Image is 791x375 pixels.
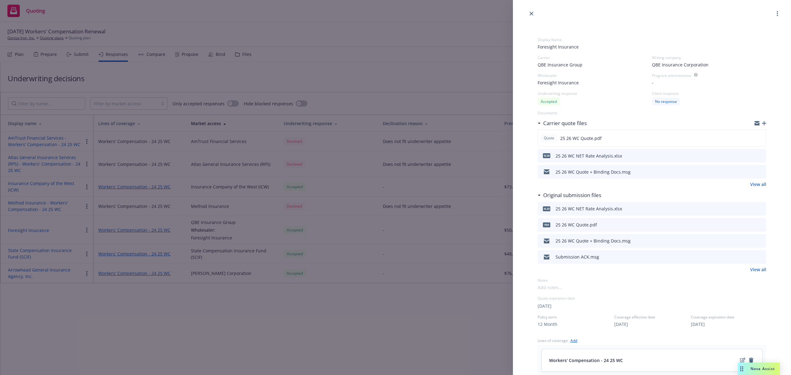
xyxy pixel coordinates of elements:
div: 25 26 WC Quote + Binding Docs.msg [556,169,631,175]
div: Client response [652,91,766,96]
div: Original submission files [538,191,601,199]
div: Program administrator [652,73,692,78]
span: xlsx [543,153,550,158]
button: preview file [758,237,764,245]
span: QBE Insurance Corporation [652,61,709,68]
a: remove [747,356,755,364]
h3: Original submission files [543,191,601,199]
span: pdf [543,222,550,227]
button: [DATE] [691,321,705,327]
div: Lines of coverage [538,338,568,343]
span: Coverage effective date [614,314,690,320]
div: 25 26 WC Quote.pdf [556,221,597,228]
div: Accepted [538,98,560,105]
div: 25 26 WC NET Rate Analysis.xlsx [556,153,622,159]
button: download file [748,168,753,175]
button: download file [748,237,753,245]
span: Workers' Compensation - 24 25 WC [549,357,623,364]
div: Wholesaler [538,73,652,78]
div: Carrier [538,55,652,60]
a: edit [739,356,746,364]
button: download file [748,152,753,159]
a: close [528,10,535,17]
span: Policy term [538,314,613,320]
div: No response [652,98,680,105]
div: Submission ACK.msg [556,254,599,260]
span: Coverage expiration date [691,314,766,320]
span: Foresight Insurance [538,44,766,50]
button: Nova Assist [738,363,780,375]
div: Drag to move [738,363,746,375]
div: Documents [538,110,766,116]
a: Add [570,337,577,344]
a: View all [750,181,766,187]
button: download file [748,221,753,229]
span: Foresight Insurance [538,79,579,86]
button: download file [748,134,753,142]
div: Quote expiration date [538,296,766,301]
button: preview file [758,253,764,261]
button: [DATE] [614,321,628,327]
span: QBE Insurance Group [538,61,582,68]
div: Underwriting response [538,91,652,96]
span: 25 26 WC Quote.pdf [560,135,602,141]
div: Writing company [652,55,766,60]
span: Quote [543,135,555,141]
div: 25 26 WC Quote + Binding Docs.msg [556,238,631,244]
div: Display Name [538,37,766,42]
span: xlsx [543,206,550,211]
span: Nova Assist [751,366,775,371]
div: Notes [538,278,766,283]
button: preview file [758,205,764,213]
button: 12 Month [538,321,557,327]
button: [DATE] [538,303,552,309]
button: preview file [758,168,764,175]
button: download file [748,253,753,261]
button: preview file [758,152,764,159]
div: Carrier quote files [538,119,587,127]
button: preview file [758,221,764,229]
button: download file [748,205,753,213]
a: View all [750,266,766,273]
button: preview file [758,134,764,142]
div: 25 26 WC NET Rate Analysis.xlsx [556,205,622,212]
span: - [652,79,654,86]
h3: Carrier quote files [543,119,587,127]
